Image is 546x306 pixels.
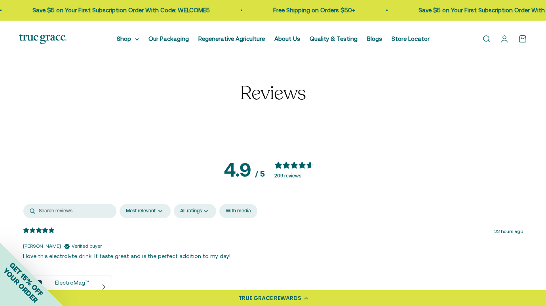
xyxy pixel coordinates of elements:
input: Search [23,204,116,218]
div: Average rating is 4.9 stars [224,158,265,181]
div: 4.9 [224,158,251,181]
p: Save $5 on Your First Subscription Order With Code: WELCOME5 [26,6,204,15]
p: I love this electrolyte drink. It taste great and is the perfect addition to my day! [23,253,523,259]
select: Sort by: [120,204,171,218]
span: GET 15% OFF [8,261,45,298]
summary: Shop [117,34,139,44]
div: / 5 [255,169,265,179]
select: Filter by: [174,204,216,218]
a: Store Locator [392,35,430,42]
span: YOUR ORDER [2,266,40,304]
div: 5 ★ · 14 reviews [55,290,94,297]
a: About Us [274,35,300,42]
div: 5 star review [23,227,55,236]
a: Quality & Testing [310,35,358,42]
span: With media [226,208,251,214]
a: Our Packaging [148,35,189,42]
div: ElectroMag™ [55,279,94,286]
div: TRUE GRACE REWARDS [238,294,301,302]
h1: Reviews [115,83,432,104]
a: Blogs [367,35,382,42]
span: Verified buyer [72,242,102,250]
a: Free Shipping on Orders $50+ [267,7,349,13]
div: 209 reviews [274,173,322,179]
a: ElectroMag™5★ · 14 reviews [23,275,112,301]
a: Regenerative Agriculture [198,35,265,42]
div: 22 hours ago [494,228,523,235]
